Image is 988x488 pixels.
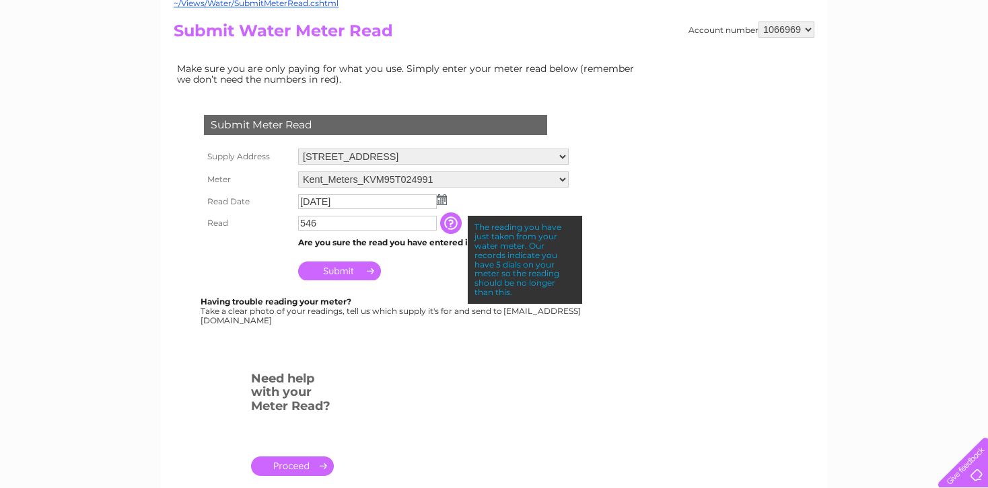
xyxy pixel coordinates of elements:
[201,296,351,307] b: Having trouble reading your meter?
[468,216,582,303] div: The reading you have just taken from your water meter. Our records indicate you have 5 dials on y...
[34,35,103,76] img: logo.png
[898,57,931,67] a: Contact
[201,297,583,325] div: Take a clear photo of your readings, tell us which supply it's for and send to [EMAIL_ADDRESS][DO...
[251,369,334,420] h3: Need help with your Meter Read?
[201,145,295,168] th: Supply Address
[204,115,547,135] div: Submit Meter Read
[437,194,447,205] img: ...
[751,57,777,67] a: Water
[822,57,863,67] a: Telecoms
[177,7,813,65] div: Clear Business is a trading name of Verastar Limited (registered in [GEOGRAPHIC_DATA] No. 3667643...
[871,57,890,67] a: Blog
[251,456,334,476] a: .
[440,212,464,234] input: Information
[174,22,814,47] h2: Submit Water Meter Read
[785,57,814,67] a: Energy
[201,191,295,212] th: Read Date
[201,168,295,191] th: Meter
[174,60,645,88] td: Make sure you are only paying for what you use. Simply enter your meter read below (remember we d...
[298,261,381,280] input: Submit
[689,22,814,38] div: Account number
[201,212,295,234] th: Read
[944,57,975,67] a: Log out
[734,7,827,24] a: 0333 014 3131
[295,234,572,251] td: Are you sure the read you have entered is correct?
